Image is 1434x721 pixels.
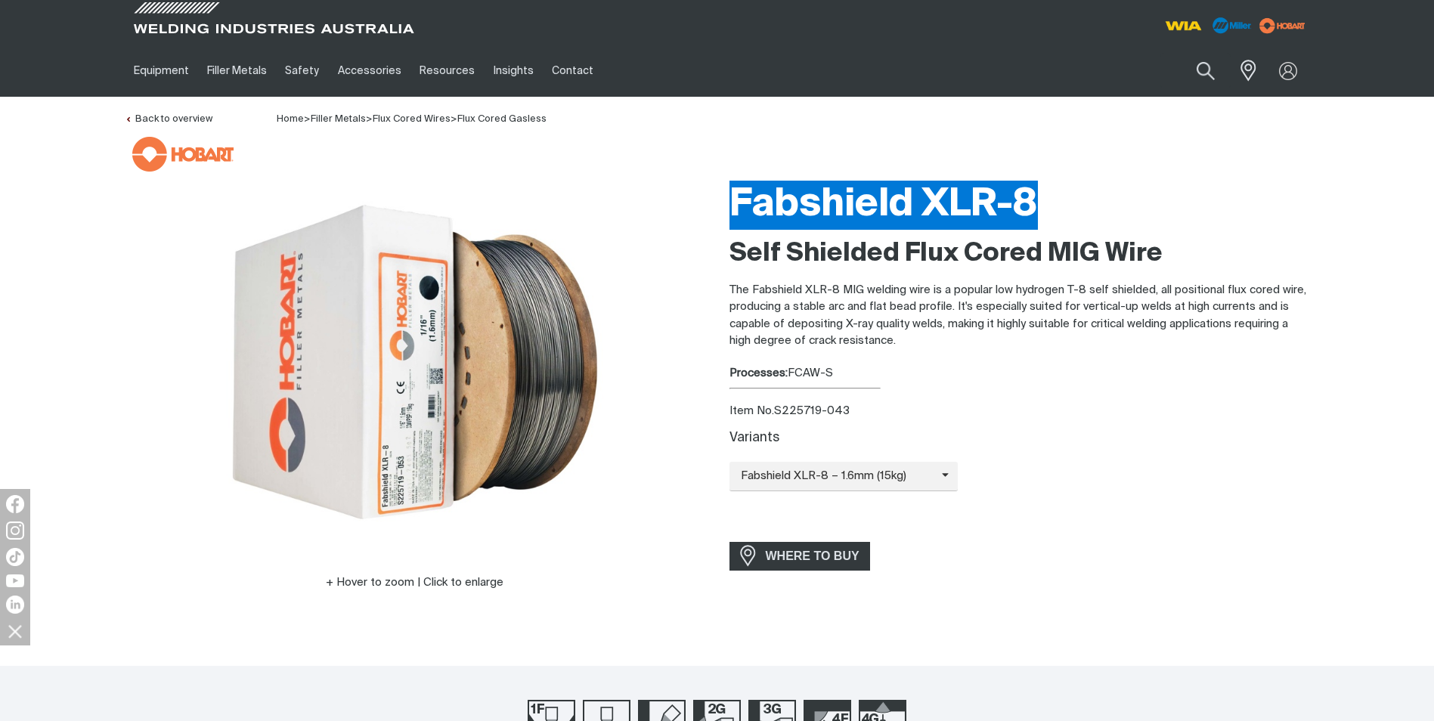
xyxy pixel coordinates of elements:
a: Accessories [329,45,410,97]
span: Fabshield XLR-8 – 1.6mm (15kg) [729,468,942,485]
span: WHERE TO BUY [756,544,869,568]
img: Facebook [6,495,24,513]
span: Home [277,114,304,124]
h2: Self Shielded Flux Cored MIG Wire [729,237,1310,271]
img: Fabshield XLR-8 [226,173,604,551]
button: Hover to zoom | Click to enlarge [317,574,513,592]
a: WHERE TO BUY [729,542,871,570]
strong: Processes: [729,367,788,379]
a: Equipment [125,45,198,97]
span: > [451,114,457,124]
a: Filler Metals [311,114,366,124]
a: Back to overview [125,114,212,124]
a: Flux Cored Wires [373,114,451,124]
button: Search products [1180,53,1231,88]
img: YouTube [6,574,24,587]
img: TikTok [6,548,24,566]
a: Filler Metals [198,45,276,97]
div: Item No. S225719-043 [729,403,1310,420]
img: Instagram [6,521,24,540]
a: Resources [410,45,484,97]
span: > [304,114,311,124]
a: Home [277,113,304,124]
img: hide socials [2,618,28,644]
a: Safety [276,45,328,97]
span: > [366,114,373,124]
input: Product name or item number... [1160,53,1231,88]
a: Contact [543,45,602,97]
a: Insights [484,45,542,97]
p: The Fabshield XLR-8 MIG welding wire is a popular low hydrogen T-8 self shielded, all positional ... [729,282,1310,350]
nav: Main [125,45,1014,97]
img: Hobart [132,137,234,172]
label: Variants [729,432,779,444]
img: LinkedIn [6,596,24,614]
img: miller [1255,14,1310,37]
h1: Fabshield XLR-8 [729,181,1310,230]
a: Flux Cored Gasless [457,114,547,124]
div: FCAW-S [729,365,1310,382]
